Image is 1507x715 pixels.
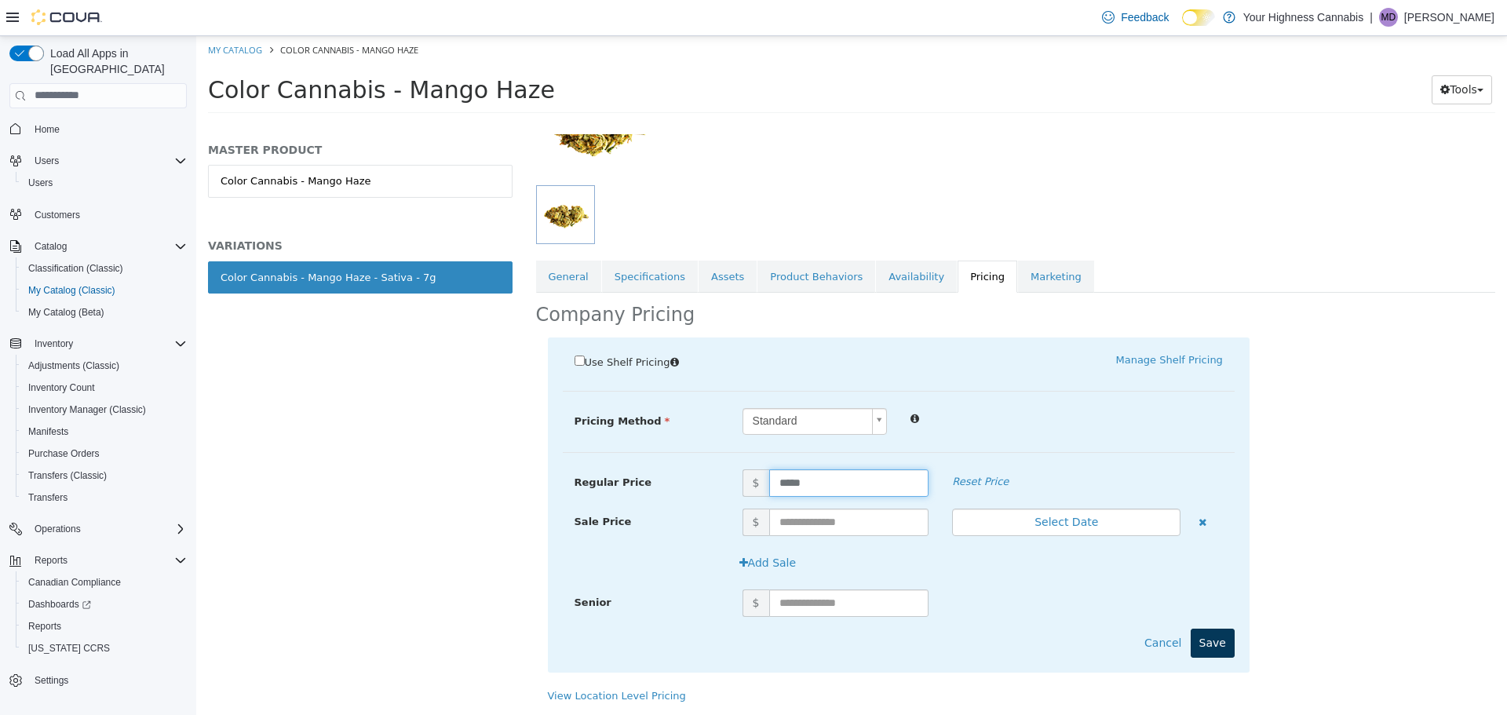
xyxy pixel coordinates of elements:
[1182,9,1215,26] input: Dark Mode
[756,440,812,451] em: Reset Price
[16,487,193,509] button: Transfers
[28,177,53,189] span: Users
[22,173,187,192] span: Users
[406,224,502,257] a: Specifications
[28,447,100,460] span: Purchase Orders
[1121,9,1169,25] span: Feedback
[340,267,499,291] h2: Company Pricing
[22,303,111,322] a: My Catalog (Beta)
[340,224,405,257] a: General
[1235,39,1296,68] button: Tools
[22,466,113,485] a: Transfers (Classic)
[22,400,187,419] span: Inventory Manager (Classic)
[35,554,68,567] span: Reports
[22,488,74,507] a: Transfers
[16,571,193,593] button: Canadian Compliance
[546,472,573,500] span: $
[35,674,68,687] span: Settings
[389,320,474,332] span: Use Shelf Pricing
[28,381,95,394] span: Inventory Count
[3,549,193,571] button: Reports
[16,637,193,659] button: [US_STATE] CCRS
[22,378,187,397] span: Inventory Count
[919,318,1026,330] a: Manage Shelf Pricing
[378,560,415,572] span: Senior
[22,356,187,375] span: Adjustments (Classic)
[28,262,123,275] span: Classification (Classic)
[3,118,193,140] button: Home
[22,422,187,441] span: Manifests
[1404,8,1494,27] p: [PERSON_NAME]
[35,209,80,221] span: Customers
[22,488,187,507] span: Transfers
[28,119,187,139] span: Home
[28,151,65,170] button: Users
[16,257,193,279] button: Classification (Classic)
[28,205,187,224] span: Customers
[22,400,152,419] a: Inventory Manager (Classic)
[28,551,187,570] span: Reports
[28,598,91,611] span: Dashboards
[28,151,187,170] span: Users
[561,224,679,257] a: Product Behaviors
[22,378,101,397] a: Inventory Count
[28,334,79,353] button: Inventory
[3,235,193,257] button: Catalog
[940,593,994,622] button: Cancel
[35,123,60,136] span: Home
[28,520,87,538] button: Operations
[22,281,122,300] a: My Catalog (Classic)
[3,150,193,172] button: Users
[44,46,187,77] span: Load All Apps in [GEOGRAPHIC_DATA]
[84,8,222,20] span: Color Cannabis - Mango Haze
[22,259,130,278] a: Classification (Classic)
[3,203,193,226] button: Customers
[16,443,193,465] button: Purchase Orders
[16,301,193,323] button: My Catalog (Beta)
[28,576,121,589] span: Canadian Compliance
[28,670,187,690] span: Settings
[28,671,75,690] a: Settings
[3,333,193,355] button: Inventory
[22,444,187,463] span: Purchase Orders
[28,551,74,570] button: Reports
[12,8,66,20] a: My Catalog
[3,669,193,691] button: Settings
[35,337,73,350] span: Inventory
[31,9,102,25] img: Cova
[28,620,61,633] span: Reports
[35,155,59,167] span: Users
[12,40,359,67] span: Color Cannabis - Mango Haze
[22,281,187,300] span: My Catalog (Classic)
[680,224,761,257] a: Availability
[28,206,86,224] a: Customers
[22,173,59,192] a: Users
[378,440,455,452] span: Regular Price
[546,433,573,461] span: $
[16,172,193,194] button: Users
[22,595,187,614] span: Dashboards
[28,642,110,655] span: [US_STATE] CCRS
[22,422,75,441] a: Manifests
[24,234,240,250] div: Color Cannabis - Mango Haze - Sativa - 7g
[16,421,193,443] button: Manifests
[547,373,670,398] span: Standard
[12,129,316,162] a: Color Cannabis - Mango Haze
[1182,26,1183,27] span: Dark Mode
[22,466,187,485] span: Transfers (Classic)
[378,480,436,491] span: Sale Price
[22,444,106,463] a: Purchase Orders
[761,224,821,257] a: Pricing
[1370,8,1373,27] p: |
[28,491,68,504] span: Transfers
[16,279,193,301] button: My Catalog (Classic)
[3,518,193,540] button: Operations
[22,639,187,658] span: Washington CCRS
[22,573,187,592] span: Canadian Compliance
[1243,8,1364,27] p: Your Highness Cannabis
[28,284,115,297] span: My Catalog (Classic)
[756,472,984,500] button: Select Date
[22,617,68,636] a: Reports
[28,520,187,538] span: Operations
[16,399,193,421] button: Inventory Manager (Classic)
